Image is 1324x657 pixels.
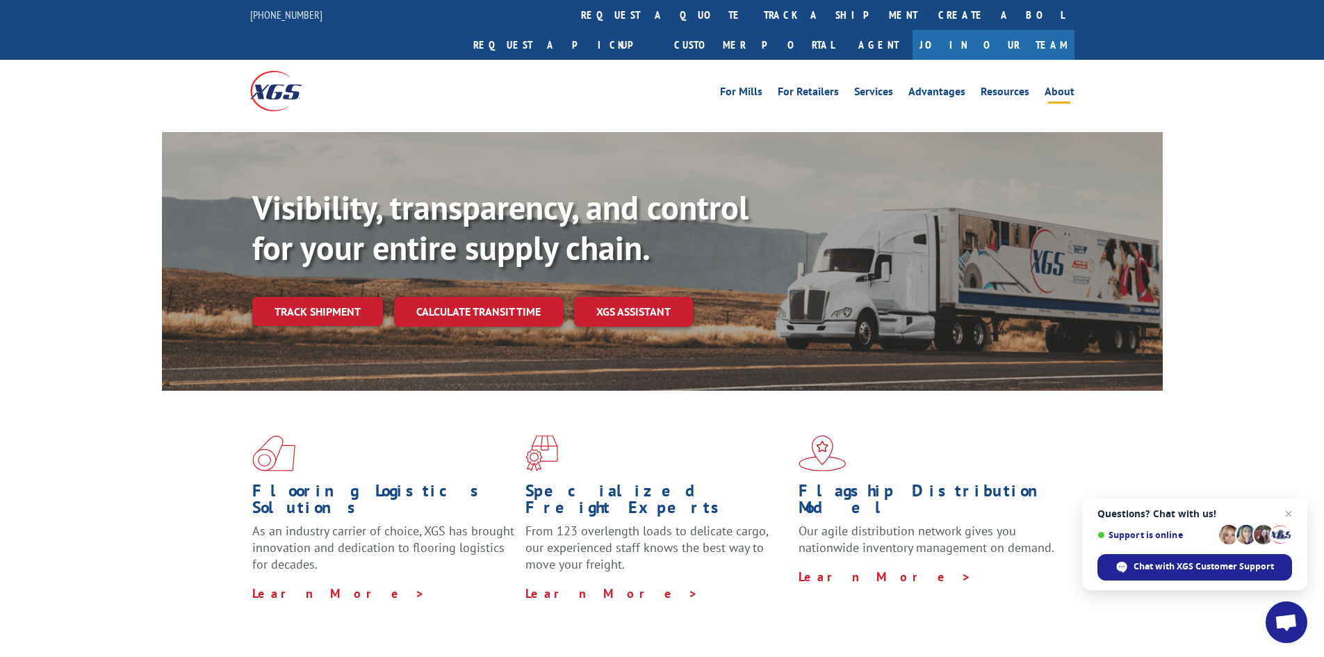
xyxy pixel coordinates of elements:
a: Open chat [1266,601,1307,643]
a: For Retailers [778,86,839,102]
a: Request a pickup [463,30,664,60]
img: xgs-icon-total-supply-chain-intelligence-red [252,435,295,471]
a: Join Our Team [913,30,1074,60]
a: XGS ASSISTANT [574,297,693,327]
a: About [1045,86,1074,102]
a: For Mills [720,86,762,102]
p: From 123 overlength loads to delicate cargo, our experienced staff knows the best way to move you... [525,523,788,585]
img: xgs-icon-flagship-distribution-model-red [799,435,847,471]
h1: Flagship Distribution Model [799,482,1061,523]
a: Advantages [908,86,965,102]
a: Track shipment [252,297,383,326]
span: Questions? Chat with us! [1097,508,1292,519]
span: Support is online [1097,530,1214,540]
span: Chat with XGS Customer Support [1097,554,1292,581]
a: Calculate transit time [394,297,563,327]
a: Learn More > [252,585,425,601]
a: Learn More > [799,569,972,585]
a: Learn More > [525,585,698,601]
a: Services [854,86,893,102]
span: Our agile distribution network gives you nationwide inventory management on demand. [799,523,1054,555]
a: Agent [844,30,913,60]
b: Visibility, transparency, and control for your entire supply chain. [252,186,749,269]
h1: Flooring Logistics Solutions [252,482,515,523]
a: [PHONE_NUMBER] [250,8,322,22]
a: Resources [981,86,1029,102]
a: Customer Portal [664,30,844,60]
img: xgs-icon-focused-on-flooring-red [525,435,558,471]
span: As an industry carrier of choice, XGS has brought innovation and dedication to flooring logistics... [252,523,514,572]
span: Chat with XGS Customer Support [1134,560,1274,573]
h1: Specialized Freight Experts [525,482,788,523]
